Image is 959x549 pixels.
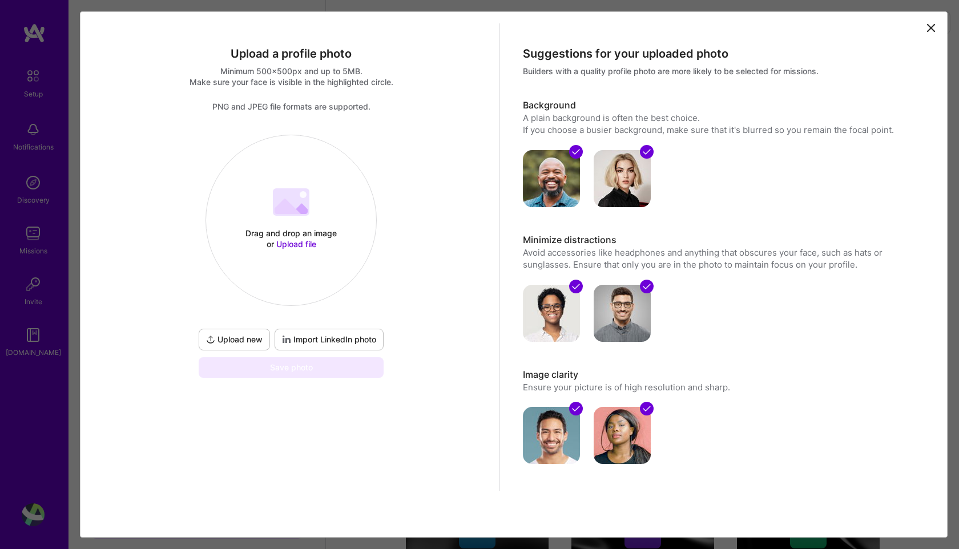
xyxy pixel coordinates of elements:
[523,99,922,112] h3: Background
[92,66,491,76] div: Minimum 500x500px and up to 5MB.
[199,329,270,350] button: Upload new
[523,66,922,76] div: Builders with a quality profile photo are more likely to be selected for missions.
[523,46,922,61] div: Suggestions for your uploaded photo
[594,407,651,464] img: avatar
[276,239,316,249] span: Upload file
[523,150,580,207] img: avatar
[523,124,922,136] div: If you choose a busier background, make sure that it's blurred so you remain the focal point.
[523,381,922,393] p: Ensure your picture is of high resolution and sharp.
[523,369,922,381] h3: Image clarity
[206,334,263,345] span: Upload new
[594,285,651,342] img: avatar
[523,112,922,124] div: A plain background is often the best choice.
[92,101,491,112] div: PNG and JPEG file formats are supported.
[206,335,215,344] i: icon UploadDark
[275,329,384,350] button: Import LinkedIn photo
[243,228,340,249] div: Drag and drop an image or
[196,135,386,378] div: Drag and drop an image or Upload fileUpload newImport LinkedIn photoSave photo
[594,150,651,207] img: avatar
[92,46,491,61] div: Upload a profile photo
[523,407,580,464] img: avatar
[92,76,491,87] div: Make sure your face is visible in the highlighted circle.
[523,285,580,342] img: avatar
[523,234,922,247] h3: Minimize distractions
[282,334,376,345] span: Import LinkedIn photo
[523,247,922,271] p: Avoid accessories like headphones and anything that obscures your face, such as hats or sunglasse...
[275,329,384,350] div: To import a profile photo add your LinkedIn URL to your profile.
[282,335,291,344] i: icon LinkedInDarkV2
